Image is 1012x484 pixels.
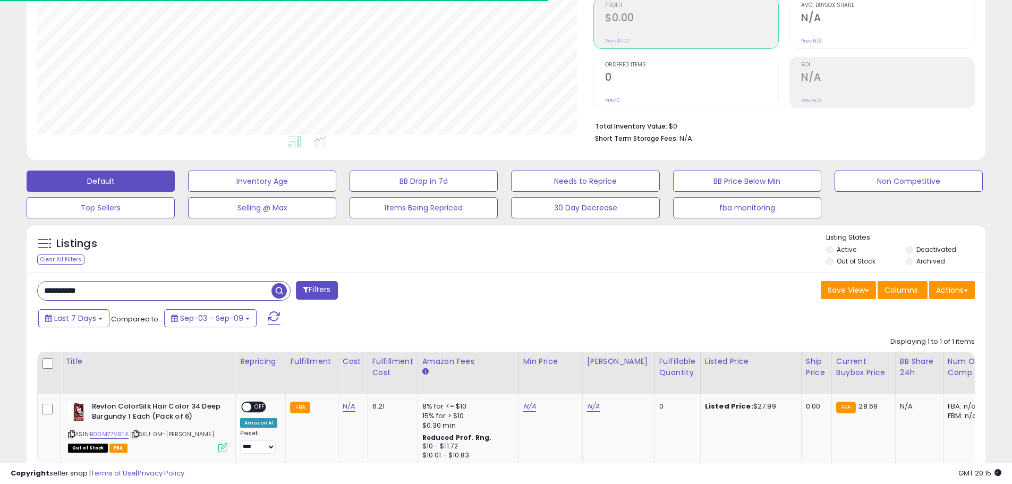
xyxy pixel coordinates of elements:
div: Amazon AI [240,418,277,428]
div: Num of Comp. [948,356,987,378]
span: Compared to: [111,314,160,324]
b: Revlon ColorSilk Hair Color 34 Deep Burgundy 1 Each (Pack of 6) [92,402,221,424]
label: Deactivated [916,245,956,254]
span: Profit [605,3,778,9]
div: $0.30 min [422,421,511,430]
div: Min Price [523,356,578,367]
div: $10.01 - $10.83 [422,451,511,460]
img: 418CtZh9zmL._SL40_.jpg [68,402,89,423]
div: N/A [900,402,935,411]
a: Privacy Policy [138,468,184,478]
span: | SKU: 0M-[PERSON_NAME] [130,430,214,438]
button: Non Competitive [835,171,983,192]
span: OFF [251,403,268,412]
span: N/A [679,133,692,143]
span: Ordered Items [605,62,778,68]
div: ASIN: [68,402,227,451]
button: Inventory Age [188,171,336,192]
span: FBA [109,444,127,453]
button: Items Being Repriced [350,197,498,218]
button: Save View [821,281,876,299]
b: Short Term Storage Fees: [595,134,678,143]
small: Prev: 0 [605,97,620,104]
button: 30 Day Decrease [511,197,659,218]
span: Last 7 Days [54,313,96,324]
span: 2025-09-17 20:15 GMT [958,468,1001,478]
b: Reduced Prof. Rng. [422,433,492,442]
div: 0.00 [806,402,823,411]
h2: N/A [801,12,974,26]
button: Columns [878,281,928,299]
div: Preset: [240,430,277,454]
button: Filters [296,281,337,300]
div: FBA: n/a [948,402,983,411]
div: seller snap | | [11,469,184,479]
button: Needs to Reprice [511,171,659,192]
div: Fulfillment Cost [372,356,413,378]
a: N/A [587,401,600,412]
small: FBA [290,402,310,413]
div: Repricing [240,356,281,367]
button: Last 7 Days [38,309,109,327]
strong: Copyright [11,468,49,478]
div: Clear All Filters [37,254,84,265]
button: Top Sellers [27,197,175,218]
a: N/A [523,401,536,412]
a: B00M77V9TA [90,430,129,439]
div: FBM: n/a [948,411,983,421]
a: N/A [343,401,355,412]
div: $27.99 [705,402,793,411]
b: Total Inventory Value: [595,122,667,131]
h2: 0 [605,71,778,86]
div: 15% for > $10 [422,411,511,421]
label: Active [837,245,856,254]
button: Selling @ Max [188,197,336,218]
small: Prev: N/A [801,38,822,44]
div: Current Buybox Price [836,356,891,378]
span: Avg. Buybox Share [801,3,974,9]
div: BB Share 24h. [900,356,939,378]
div: [PERSON_NAME] [587,356,650,367]
button: BB Drop in 7d [350,171,498,192]
small: FBA [836,402,856,413]
span: 28.69 [858,401,878,411]
a: Terms of Use [91,468,136,478]
div: Ship Price [806,356,827,378]
div: Fulfillment [290,356,333,367]
small: Prev: N/A [801,97,822,104]
button: Actions [929,281,975,299]
div: Displaying 1 to 1 of 1 items [890,337,975,347]
button: BB Price Below Min [673,171,821,192]
button: Default [27,171,175,192]
span: Sep-03 - Sep-09 [180,313,243,324]
span: ROI [801,62,974,68]
label: Archived [916,257,945,266]
button: fba monitoring [673,197,821,218]
small: Prev: $0.00 [605,38,630,44]
div: Listed Price [705,356,797,367]
small: Amazon Fees. [422,367,429,377]
span: All listings that are currently out of stock and unavailable for purchase on Amazon [68,444,108,453]
p: Listing States: [826,233,985,243]
div: 8% for <= $10 [422,402,511,411]
div: Amazon Fees [422,356,514,367]
button: Sep-03 - Sep-09 [164,309,257,327]
div: 0 [659,402,692,411]
div: Title [65,356,231,367]
li: $0 [595,119,967,132]
div: $10 - $11.72 [422,442,511,451]
b: Listed Price: [705,401,753,411]
span: Columns [885,285,918,295]
label: Out of Stock [837,257,875,266]
div: Cost [343,356,363,367]
div: 6.21 [372,402,410,411]
div: Fulfillable Quantity [659,356,696,378]
h2: $0.00 [605,12,778,26]
h2: N/A [801,71,974,86]
h5: Listings [56,236,97,251]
